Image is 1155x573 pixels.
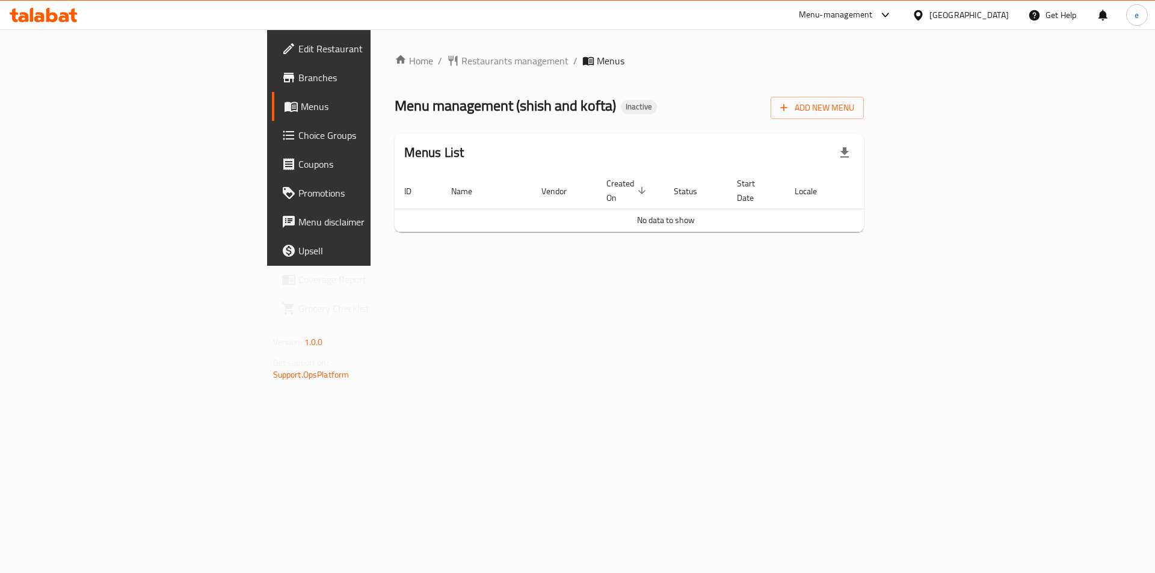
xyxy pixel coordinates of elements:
[272,236,460,265] a: Upsell
[298,186,451,200] span: Promotions
[447,54,568,68] a: Restaurants management
[395,173,937,232] table: enhanced table
[304,334,323,350] span: 1.0.0
[272,121,460,150] a: Choice Groups
[273,355,328,370] span: Get support on:
[272,63,460,92] a: Branches
[298,128,451,142] span: Choice Groups
[272,265,460,294] a: Coverage Report
[461,54,568,68] span: Restaurants management
[273,367,350,382] a: Support.OpsPlatform
[272,34,460,63] a: Edit Restaurant
[395,54,864,68] nav: breadcrumb
[830,138,859,167] div: Export file
[404,144,464,162] h2: Menus List
[541,184,582,198] span: Vendor
[298,244,451,258] span: Upsell
[799,8,873,22] div: Menu-management
[780,100,854,115] span: Add New Menu
[621,100,657,114] div: Inactive
[621,102,657,112] span: Inactive
[272,150,460,179] a: Coupons
[298,272,451,287] span: Coverage Report
[298,301,451,316] span: Grocery Checklist
[597,54,624,68] span: Menus
[795,184,833,198] span: Locale
[771,97,864,119] button: Add New Menu
[404,184,427,198] span: ID
[272,207,460,236] a: Menu disclaimer
[637,212,695,228] span: No data to show
[573,54,577,68] li: /
[301,99,451,114] span: Menus
[272,294,460,323] a: Grocery Checklist
[451,184,488,198] span: Name
[929,8,1009,22] div: [GEOGRAPHIC_DATA]
[272,179,460,207] a: Promotions
[737,176,771,205] span: Start Date
[847,173,937,209] th: Actions
[298,41,451,56] span: Edit Restaurant
[674,184,713,198] span: Status
[273,334,303,350] span: Version:
[272,92,460,121] a: Menus
[606,176,650,205] span: Created On
[395,92,616,119] span: Menu management ( shish and kofta )
[298,70,451,85] span: Branches
[1135,8,1139,22] span: e
[298,157,451,171] span: Coupons
[298,215,451,229] span: Menu disclaimer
